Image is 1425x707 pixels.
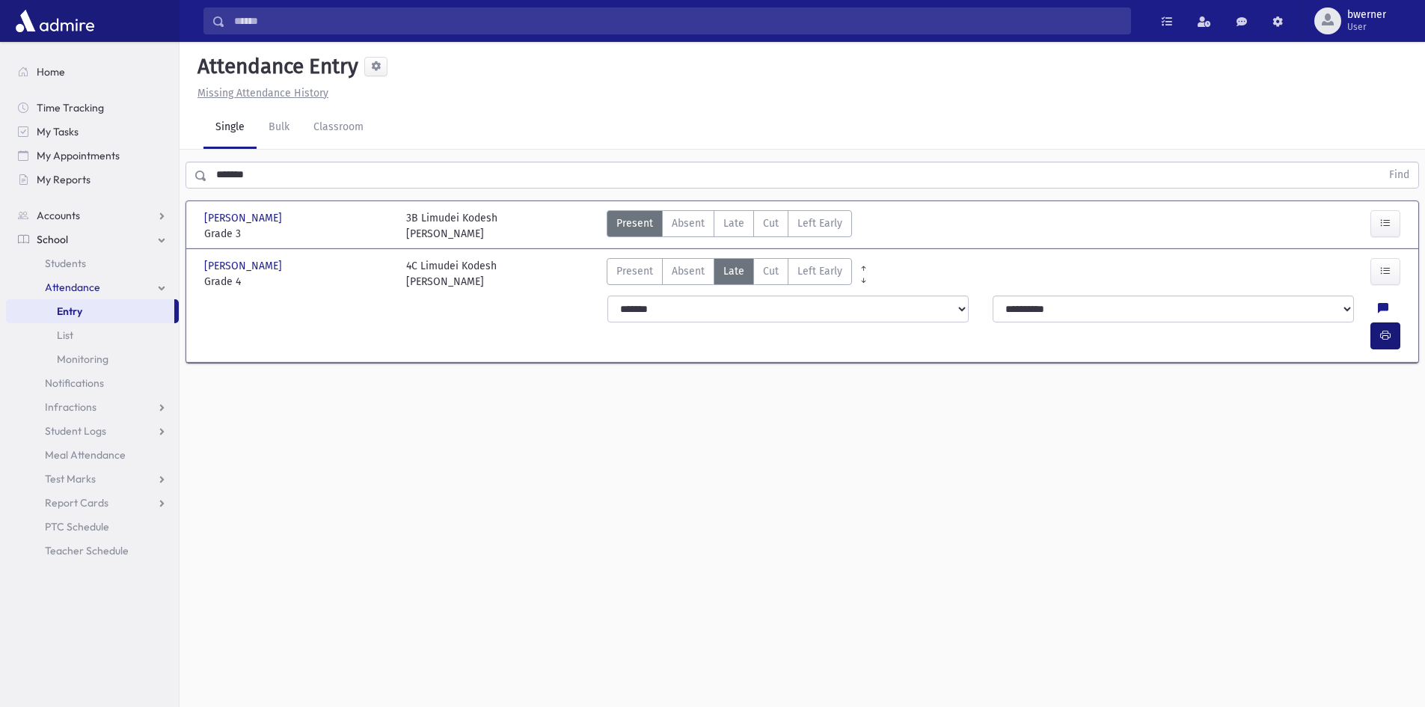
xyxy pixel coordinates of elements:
[6,227,179,251] a: School
[6,515,179,539] a: PTC Schedule
[45,472,96,486] span: Test Marks
[6,395,179,419] a: Infractions
[37,209,80,222] span: Accounts
[723,215,744,231] span: Late
[45,281,100,294] span: Attendance
[191,87,328,100] a: Missing Attendance History
[45,544,129,557] span: Teacher Schedule
[6,539,179,563] a: Teacher Schedule
[6,491,179,515] a: Report Cards
[672,215,705,231] span: Absent
[607,258,852,290] div: AttTypes
[607,210,852,242] div: AttTypes
[37,233,68,246] span: School
[37,149,120,162] span: My Appointments
[197,87,328,100] u: Missing Attendance History
[57,304,82,318] span: Entry
[6,299,174,323] a: Entry
[57,352,108,366] span: Monitoring
[6,323,179,347] a: List
[45,400,96,414] span: Infractions
[1347,21,1386,33] span: User
[6,168,179,192] a: My Reports
[45,448,126,462] span: Meal Attendance
[6,120,179,144] a: My Tasks
[763,215,779,231] span: Cut
[763,263,779,279] span: Cut
[6,144,179,168] a: My Appointments
[1380,162,1418,188] button: Find
[6,275,179,299] a: Attendance
[616,215,653,231] span: Present
[6,251,179,275] a: Students
[406,258,497,290] div: 4C Limudei Kodesh [PERSON_NAME]
[257,107,301,149] a: Bulk
[723,263,744,279] span: Late
[797,215,842,231] span: Left Early
[6,443,179,467] a: Meal Attendance
[204,226,391,242] span: Grade 3
[12,6,98,36] img: AdmirePro
[6,347,179,371] a: Monitoring
[204,258,285,274] span: [PERSON_NAME]
[57,328,73,342] span: List
[6,96,179,120] a: Time Tracking
[37,101,104,114] span: Time Tracking
[6,419,179,443] a: Student Logs
[225,7,1130,34] input: Search
[45,496,108,509] span: Report Cards
[616,263,653,279] span: Present
[45,376,104,390] span: Notifications
[797,263,842,279] span: Left Early
[672,263,705,279] span: Absent
[45,520,109,533] span: PTC Schedule
[1347,9,1386,21] span: bwerner
[204,210,285,226] span: [PERSON_NAME]
[6,371,179,395] a: Notifications
[6,203,179,227] a: Accounts
[6,467,179,491] a: Test Marks
[406,210,497,242] div: 3B Limudei Kodesh [PERSON_NAME]
[204,274,391,290] span: Grade 4
[301,107,376,149] a: Classroom
[45,257,86,270] span: Students
[37,173,91,186] span: My Reports
[191,54,358,79] h5: Attendance Entry
[6,60,179,84] a: Home
[45,424,106,438] span: Student Logs
[37,65,65,79] span: Home
[37,125,79,138] span: My Tasks
[203,107,257,149] a: Single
